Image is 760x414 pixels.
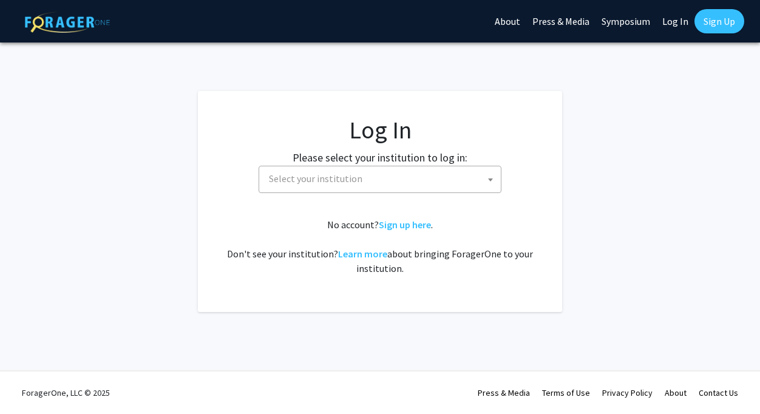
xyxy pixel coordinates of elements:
[379,219,431,231] a: Sign up here
[338,248,387,260] a: Learn more about bringing ForagerOne to your institution
[699,387,738,398] a: Contact Us
[542,387,590,398] a: Terms of Use
[264,166,501,191] span: Select your institution
[269,172,362,185] span: Select your institution
[259,166,501,193] span: Select your institution
[22,372,110,414] div: ForagerOne, LLC © 2025
[25,12,110,33] img: ForagerOne Logo
[602,387,653,398] a: Privacy Policy
[222,115,538,144] h1: Log In
[293,149,467,166] label: Please select your institution to log in:
[222,217,538,276] div: No account? . Don't see your institution? about bringing ForagerOne to your institution.
[694,9,744,33] a: Sign Up
[478,387,530,398] a: Press & Media
[665,387,687,398] a: About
